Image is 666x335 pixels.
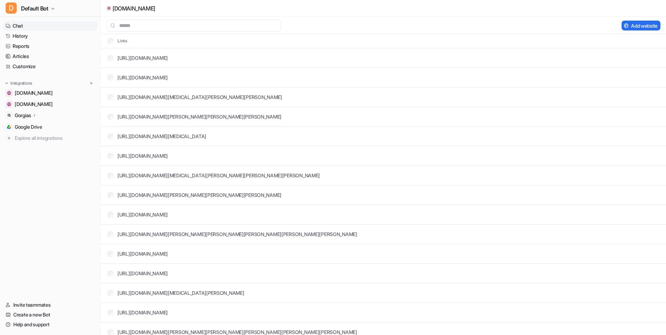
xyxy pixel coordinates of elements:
[117,55,168,61] a: [URL][DOMAIN_NAME]
[3,122,98,132] a: Google DriveGoogle Drive
[117,172,320,178] a: [URL][DOMAIN_NAME][MEDICAL_DATA][PERSON_NAME][PERSON_NAME][PERSON_NAME]
[117,270,168,276] a: [URL][DOMAIN_NAME]
[117,94,282,100] a: [URL][DOMAIN_NAME][MEDICAL_DATA][PERSON_NAME][PERSON_NAME]
[117,153,168,159] a: [URL][DOMAIN_NAME]
[3,320,98,329] a: Help and support
[21,3,49,13] span: Default Bot
[10,80,32,86] p: Integrations
[117,133,206,139] a: [URL][DOMAIN_NAME][MEDICAL_DATA]
[6,2,17,14] span: D
[102,37,128,45] th: Links
[7,102,11,106] img: sauna.space
[89,81,94,86] img: menu_add.svg
[3,51,98,61] a: Articles
[15,123,42,130] span: Google Drive
[15,112,31,119] p: Gorgias
[7,91,11,95] img: help.sauna.space
[15,101,52,108] span: [DOMAIN_NAME]
[3,300,98,310] a: Invite teammates
[15,133,95,144] span: Explore all integrations
[3,88,98,98] a: help.sauna.space[DOMAIN_NAME]
[622,21,660,30] button: Add website
[3,133,98,143] a: Explore all integrations
[15,90,52,97] span: [DOMAIN_NAME]
[117,290,244,296] a: [URL][DOMAIN_NAME][MEDICAL_DATA][PERSON_NAME]
[3,80,34,87] button: Integrations
[117,329,357,335] a: [URL][DOMAIN_NAME][PERSON_NAME][PERSON_NAME][PERSON_NAME][PERSON_NAME][PERSON_NAME]
[117,212,168,218] a: [URL][DOMAIN_NAME]
[113,5,155,12] p: [DOMAIN_NAME]
[117,309,168,315] a: [URL][DOMAIN_NAME]
[4,81,9,86] img: expand menu
[7,113,11,117] img: Gorgias
[7,125,11,129] img: Google Drive
[117,251,168,257] a: [URL][DOMAIN_NAME]
[117,74,168,80] a: [URL][DOMAIN_NAME]
[6,135,13,142] img: explore all integrations
[117,114,281,120] a: [URL][DOMAIN_NAME][PERSON_NAME][PERSON_NAME][PERSON_NAME]
[3,31,98,41] a: History
[107,7,110,10] img: sauna.space icon
[3,310,98,320] a: Create a new Bot
[3,99,98,109] a: sauna.space[DOMAIN_NAME]
[3,41,98,51] a: Reports
[3,21,98,31] a: Chat
[3,62,98,71] a: Customize
[117,231,357,237] a: [URL][DOMAIN_NAME][PERSON_NAME][PERSON_NAME][PERSON_NAME][PERSON_NAME][PERSON_NAME]
[117,192,281,198] a: [URL][DOMAIN_NAME][PERSON_NAME][PERSON_NAME][PERSON_NAME]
